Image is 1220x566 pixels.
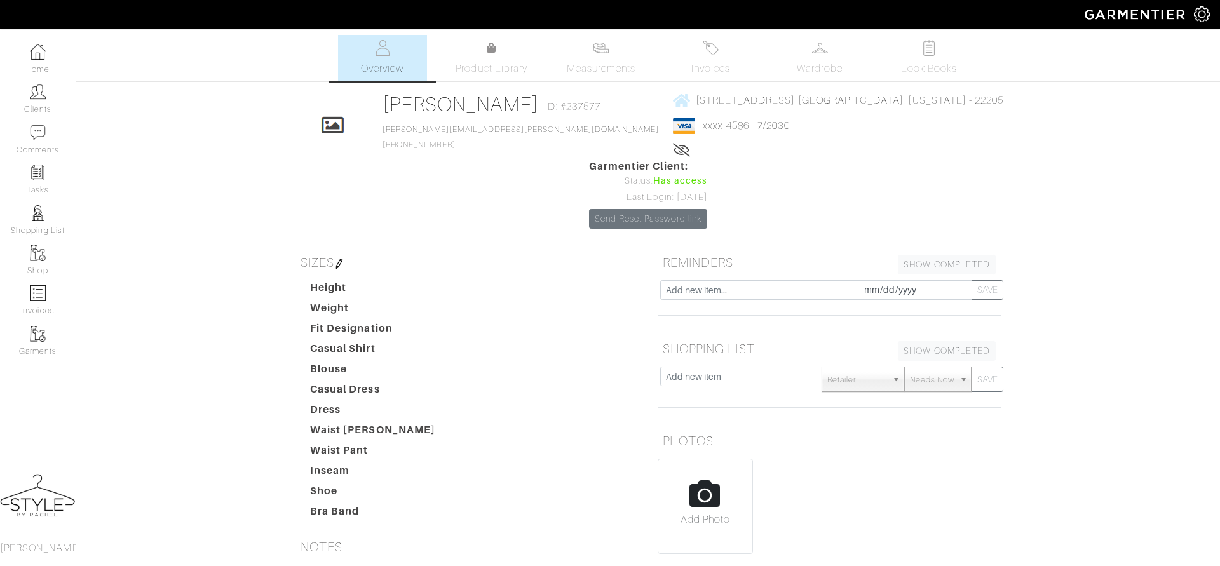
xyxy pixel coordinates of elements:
span: Overview [361,61,403,76]
span: ID: #237577 [545,99,600,114]
a: SHOW COMPLETED [898,341,996,361]
h5: REMINDERS [658,250,1001,275]
dt: Shoe [301,483,445,504]
a: Measurements [557,35,646,81]
span: Has access [653,174,708,188]
button: SAVE [972,367,1003,392]
span: Wardrobe [797,61,843,76]
dt: Weight [301,300,445,321]
dt: Bra Band [301,504,445,524]
span: [STREET_ADDRESS] [GEOGRAPHIC_DATA], [US_STATE] - 22205 [696,95,1004,106]
span: Retailer [827,367,887,393]
h5: NOTES [295,534,639,560]
img: orders-27d20c2124de7fd6de4e0e44c1d41de31381a507db9b33961299e4e07d508b8c.svg [703,40,719,56]
dt: Fit Designation [301,321,445,341]
img: reminder-icon-8004d30b9f0a5d33ae49ab947aed9ed385cf756f9e5892f1edd6e32f2345188e.png [30,165,46,180]
dt: Blouse [301,361,445,382]
img: basicinfo-40fd8af6dae0f16599ec9e87c0ef1c0a1fdea2edbe929e3d69a839185d80c458.svg [374,40,390,56]
a: [PERSON_NAME][EMAIL_ADDRESS][PERSON_NAME][DOMAIN_NAME] [383,125,660,134]
input: Add new item [660,367,822,386]
img: orders-icon-0abe47150d42831381b5fb84f609e132dff9fe21cb692f30cb5eec754e2cba89.png [30,285,46,301]
img: measurements-466bbee1fd09ba9460f595b01e5d73f9e2bff037440d3c8f018324cb6cdf7a4a.svg [593,40,609,56]
button: SAVE [972,280,1003,300]
dt: Height [301,280,445,300]
img: comment-icon-a0a6a9ef722e966f86d9cbdc48e553b5cf19dbc54f86b18d962a5391bc8f6eb6.png [30,125,46,140]
img: wardrobe-487a4870c1b7c33e795ec22d11cfc2ed9d08956e64fb3008fe2437562e282088.svg [812,40,828,56]
img: garments-icon-b7da505a4dc4fd61783c78ac3ca0ef83fa9d6f193b1c9dc38574b1d14d53ca28.png [30,326,46,342]
span: Garmentier Client: [589,159,707,174]
img: stylists-icon-eb353228a002819b7ec25b43dbf5f0378dd9e0616d9560372ff212230b889e62.png [30,205,46,221]
img: gear-icon-white-bd11855cb880d31180b6d7d6211b90ccbf57a29d726f0c71d8c61bd08dd39cc2.png [1194,6,1210,22]
a: Look Books [884,35,973,81]
span: Invoices [691,61,730,76]
a: [PERSON_NAME] [383,93,539,116]
a: SHOW COMPLETED [898,255,996,274]
a: Product Library [447,41,536,76]
img: garments-icon-b7da505a4dc4fd61783c78ac3ca0ef83fa9d6f193b1c9dc38574b1d14d53ca28.png [30,245,46,261]
a: Overview [338,35,427,81]
dt: Dress [301,402,445,422]
img: visa-934b35602734be37eb7d5d7e5dbcd2044c359bf20a24dc3361ca3fa54326a8a7.png [673,118,695,134]
span: Measurements [567,61,636,76]
dt: Waist Pant [301,443,445,463]
a: [STREET_ADDRESS] [GEOGRAPHIC_DATA], [US_STATE] - 22205 [673,92,1004,108]
span: Look Books [901,61,958,76]
dt: Casual Shirt [301,341,445,361]
a: Send Reset Password link [589,209,707,229]
span: Needs Now [910,367,954,393]
h5: SIZES [295,250,639,275]
span: Product Library [456,61,527,76]
img: garmentier-logo-header-white-b43fb05a5012e4ada735d5af1a66efaba907eab6374d6393d1fbf88cb4ef424d.png [1078,3,1194,25]
div: Status: [589,174,707,188]
dt: Waist [PERSON_NAME] [301,422,445,443]
input: Add new item... [660,280,858,300]
img: dashboard-icon-dbcd8f5a0b271acd01030246c82b418ddd0df26cd7fceb0bd07c9910d44c42f6.png [30,44,46,60]
img: pen-cf24a1663064a2ec1b9c1bd2387e9de7a2fa800b781884d57f21acf72779bad2.png [334,259,344,269]
div: Last Login: [DATE] [589,191,707,205]
a: Invoices [666,35,755,81]
h5: SHOPPING LIST [658,336,1001,361]
a: xxxx-4586 - 7/2030 [703,120,790,131]
dt: Inseam [301,463,445,483]
h5: PHOTOS [658,428,1001,454]
a: Wardrobe [775,35,864,81]
dt: Casual Dress [301,382,445,402]
img: todo-9ac3debb85659649dc8f770b8b6100bb5dab4b48dedcbae339e5042a72dfd3cc.svg [921,40,937,56]
img: clients-icon-6bae9207a08558b7cb47a8932f037763ab4055f8c8b6bfacd5dc20c3e0201464.png [30,84,46,100]
span: [PHONE_NUMBER] [383,125,660,149]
